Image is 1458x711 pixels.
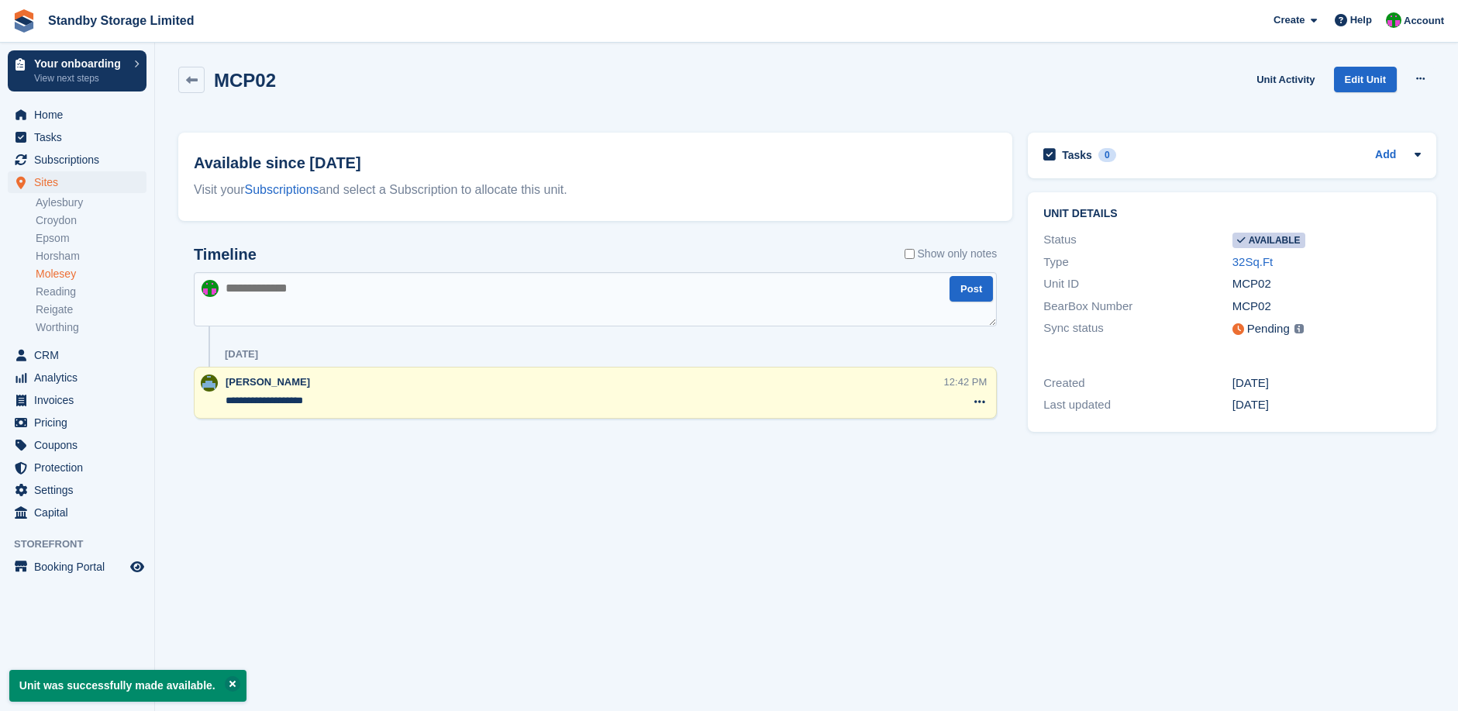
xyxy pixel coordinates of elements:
[1250,67,1321,92] a: Unit Activity
[36,285,146,299] a: Reading
[1043,396,1232,414] div: Last updated
[8,104,146,126] a: menu
[8,50,146,91] a: Your onboarding View next steps
[1043,298,1232,316] div: BearBox Number
[1043,275,1232,293] div: Unit ID
[36,267,146,281] a: Molesey
[202,280,219,297] img: Michelle Mustoe
[36,249,146,264] a: Horsham
[34,502,127,523] span: Capital
[194,181,997,199] div: Visit your and select a Subscription to allocate this unit.
[944,374,988,389] div: 12:42 PM
[34,104,127,126] span: Home
[8,367,146,388] a: menu
[1350,12,1372,28] span: Help
[1334,67,1397,92] a: Edit Unit
[8,556,146,578] a: menu
[34,71,126,85] p: View next steps
[36,195,146,210] a: Aylesbury
[34,412,127,433] span: Pricing
[8,149,146,171] a: menu
[34,434,127,456] span: Coupons
[8,502,146,523] a: menu
[8,479,146,501] a: menu
[225,348,258,361] div: [DATE]
[245,183,319,196] a: Subscriptions
[8,412,146,433] a: menu
[34,58,126,69] p: Your onboarding
[1247,320,1290,338] div: Pending
[36,320,146,335] a: Worthing
[34,457,127,478] span: Protection
[8,389,146,411] a: menu
[1232,233,1305,248] span: Available
[34,367,127,388] span: Analytics
[1232,298,1421,316] div: MCP02
[42,8,200,33] a: Standby Storage Limited
[1232,255,1274,268] a: 32Sq.Ft
[8,344,146,366] a: menu
[1043,254,1232,271] div: Type
[34,126,127,148] span: Tasks
[1043,231,1232,249] div: Status
[34,171,127,193] span: Sites
[1043,374,1232,392] div: Created
[1404,13,1444,29] span: Account
[34,479,127,501] span: Settings
[34,344,127,366] span: CRM
[8,434,146,456] a: menu
[128,557,146,576] a: Preview store
[12,9,36,33] img: stora-icon-8386f47178a22dfd0bd8f6a31ec36ba5ce8667c1dd55bd0f319d3a0aa187defe.svg
[226,376,310,388] span: [PERSON_NAME]
[1043,319,1232,339] div: Sync status
[1232,275,1421,293] div: MCP02
[1062,148,1092,162] h2: Tasks
[1043,208,1421,220] h2: Unit details
[36,213,146,228] a: Croydon
[194,151,997,174] h2: Available since [DATE]
[1386,12,1401,28] img: Michelle Mustoe
[1232,396,1421,414] div: [DATE]
[36,231,146,246] a: Epsom
[905,246,915,262] input: Show only notes
[1375,147,1396,164] a: Add
[9,670,246,702] p: Unit was successfully made available.
[194,246,257,264] h2: Timeline
[14,537,154,552] span: Storefront
[1098,148,1116,162] div: 0
[8,171,146,193] a: menu
[1294,324,1304,333] img: icon-info-grey-7440780725fd019a000dd9b08b2336e03edf1995a4989e88bcd33f0948082b44.svg
[8,457,146,478] a: menu
[201,374,218,392] img: Aaron Winter
[8,126,146,148] a: menu
[34,149,127,171] span: Subscriptions
[905,246,998,262] label: Show only notes
[1232,374,1421,392] div: [DATE]
[34,556,127,578] span: Booking Portal
[1274,12,1305,28] span: Create
[36,302,146,317] a: Reigate
[950,276,993,302] button: Post
[34,389,127,411] span: Invoices
[214,70,276,91] h2: MCP02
